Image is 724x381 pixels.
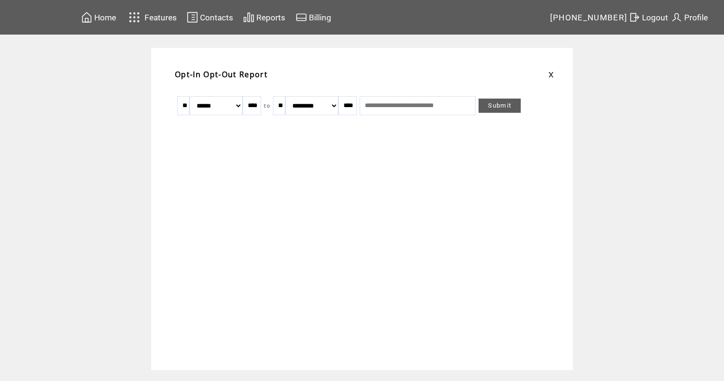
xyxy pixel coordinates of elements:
[243,11,254,23] img: chart.svg
[550,13,628,22] span: [PHONE_NUMBER]
[256,13,285,22] span: Reports
[642,13,668,22] span: Logout
[185,10,235,25] a: Contacts
[200,13,233,22] span: Contacts
[309,13,331,22] span: Billing
[81,11,92,23] img: home.svg
[145,13,177,22] span: Features
[125,8,178,27] a: Features
[80,10,118,25] a: Home
[94,13,116,22] span: Home
[479,99,521,113] a: Submit
[294,10,333,25] a: Billing
[684,13,708,22] span: Profile
[671,11,682,23] img: profile.svg
[296,11,307,23] img: creidtcard.svg
[629,11,640,23] img: exit.svg
[175,69,268,80] span: Opt-In Opt-Out Report
[627,10,670,25] a: Logout
[670,10,709,25] a: Profile
[126,9,143,25] img: features.svg
[242,10,287,25] a: Reports
[187,11,198,23] img: contacts.svg
[264,102,270,109] span: to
